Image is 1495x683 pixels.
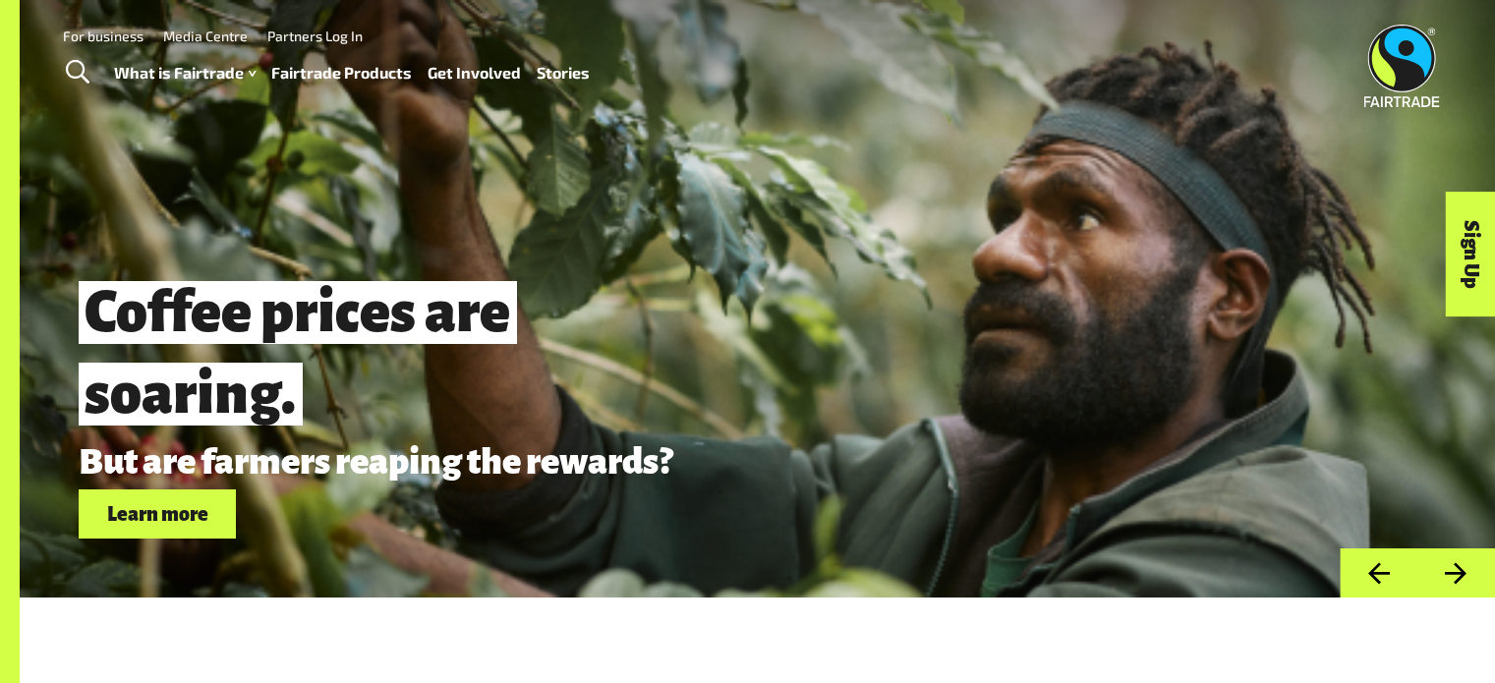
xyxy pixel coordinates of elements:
[267,28,363,44] a: Partners Log In
[114,59,256,87] a: What is Fairtrade
[53,48,101,97] a: Toggle Search
[1364,25,1440,107] img: Fairtrade Australia New Zealand logo
[79,442,1206,482] p: But are farmers reaping the rewards?
[537,59,590,87] a: Stories
[428,59,521,87] a: Get Involved
[163,28,248,44] a: Media Centre
[63,28,144,44] a: For business
[1417,548,1495,598] button: Next
[79,489,236,540] a: Learn more
[79,281,517,426] span: Coffee prices are soaring.
[1340,548,1417,598] button: Previous
[271,59,412,87] a: Fairtrade Products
